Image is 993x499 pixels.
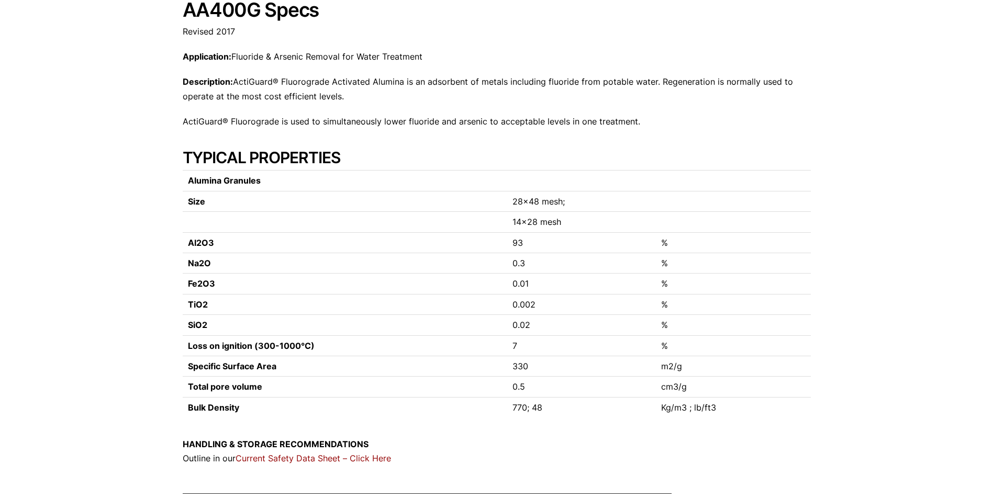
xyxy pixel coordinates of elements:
[656,397,811,417] td: Kg/m3 ; lb/ft3
[656,294,811,314] td: %
[656,356,811,376] td: m2/g
[183,75,811,103] p: ActiGuard® Fluorograde Activated Alumina is an adsorbent of metals including fluoride from potabl...
[236,453,391,463] a: Current Safety Data Sheet – Click Here
[188,258,211,268] strong: Na2O
[188,320,207,330] strong: SiO2
[183,148,811,167] h2: TYPICAL PROPERTIES
[507,397,656,417] td: 770; 48
[656,232,811,253] td: %
[183,50,811,64] p: Fluoride & Arsenic Removal for Water Treatment
[507,274,656,294] td: 0.01
[656,335,811,356] td: %
[183,437,811,466] p: Outline in our
[507,191,656,211] td: 28×48 mesh;
[507,315,656,335] td: 0.02
[188,196,205,207] strong: Size
[188,381,262,392] strong: Total pore volume
[188,237,214,248] strong: Al2O3
[183,76,233,87] strong: Description:
[507,212,656,232] td: 14×28 mesh
[188,341,315,351] strong: Loss on ignition (300-1000°C)
[188,278,215,289] strong: Fe2O3
[183,439,369,449] strong: HANDLING & STORAGE RECOMMENDATIONS
[183,25,811,39] p: Revised 2017
[656,315,811,335] td: %
[507,377,656,397] td: 0.5
[188,299,208,310] strong: TiO2
[507,253,656,274] td: 0.3
[507,335,656,356] td: 7
[656,253,811,274] td: %
[656,274,811,294] td: %
[188,402,239,413] strong: Bulk Density
[507,294,656,314] td: 0.002
[183,115,811,129] p: ActiGuard® Fluorograde is used to simultaneously lower fluoride and arsenic to acceptable levels ...
[183,51,231,62] strong: Application:
[188,361,276,371] b: Specific Surface Area
[507,232,656,253] td: 93
[188,175,261,186] strong: Alumina Granules
[507,356,656,376] td: 330
[656,377,811,397] td: cm3/g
